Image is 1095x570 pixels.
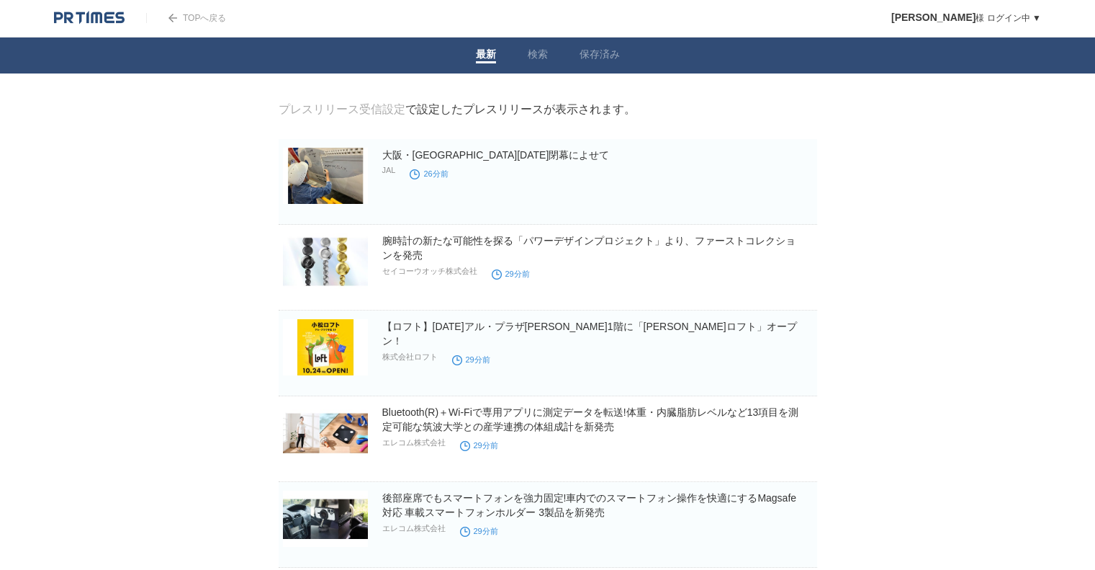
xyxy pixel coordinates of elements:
time: 29分前 [460,441,498,450]
p: セイコーウオッチ株式会社 [382,266,477,277]
img: Bluetooth(R)＋Wi-Fiで専用アプリに測定データを転送!体重・内臓脂肪レベルなど13項目を測定可能な筑波大学との産学連携の体組成計を新発売 [283,405,368,461]
img: 腕時計の新たな可能性を探る「パワーデザインプロジェクト」より、ファーストコレクションを発売 [283,233,368,290]
a: 検索 [528,48,548,63]
img: 後部座席でもスマートフォンを強力固定!車内でのスマートフォン操作を快適にするMagsafe対応 車載スマートフォンホルダー 3製品を新発売 [283,491,368,547]
p: JAL [382,166,396,174]
img: 【ロフト】10月24日(金)アル・プラザ小松1階に「小松ロフト」オープン！ [283,319,368,375]
img: logo.png [54,11,125,25]
a: 腕時計の新たな可能性を探る「パワーデザインプロジェクト」より、ファーストコレクションを発売 [382,235,796,261]
img: arrow.png [168,14,177,22]
a: 最新 [476,48,496,63]
div: で設定したプレスリリースが表示されます。 [279,102,636,117]
a: TOPへ戻る [146,13,226,23]
a: 【ロフト】[DATE]アル・プラザ[PERSON_NAME]1階に「[PERSON_NAME]ロフト」オープン！ [382,321,797,347]
a: 後部座席でもスマートフォンを強力固定!車内でのスマートフォン操作を快適にするMagsafe対応 車載スマートフォンホルダー 3製品を新発売 [382,492,797,518]
time: 29分前 [452,355,490,364]
p: エレコム株式会社 [382,523,446,534]
time: 29分前 [492,270,530,278]
p: エレコム株式会社 [382,437,446,448]
a: 保存済み [580,48,620,63]
span: [PERSON_NAME] [891,12,975,23]
img: 大阪・関西万博2025閉幕によせて [283,148,368,204]
a: Bluetooth(R)＋Wi-Fiで専用アプリに測定データを転送!体重・内臓脂肪レベルなど13項目を測定可能な筑波大学との産学連携の体組成計を新発売 [382,406,799,432]
a: [PERSON_NAME]様 ログイン中 ▼ [891,13,1041,23]
p: 株式会社ロフト [382,352,438,362]
time: 26分前 [410,169,448,178]
a: プレスリリース受信設定 [279,103,405,115]
time: 29分前 [460,527,498,535]
a: 大阪・[GEOGRAPHIC_DATA][DATE]閉幕によせて [382,149,610,161]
